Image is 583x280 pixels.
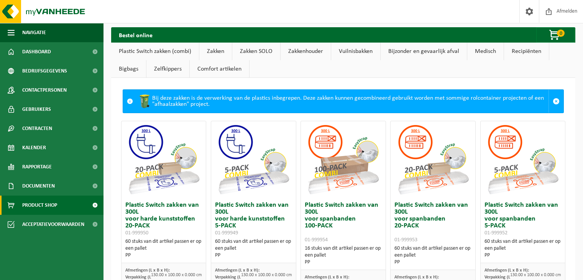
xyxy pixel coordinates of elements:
a: Zakkenhouder [281,43,331,60]
img: 01-999953 [395,121,471,198]
a: Medisch [467,43,504,60]
h3: Plastic Switch zakken van 300L voor spanbanden 20-PACK [394,202,471,243]
img: 01-999950 [125,121,202,198]
div: PP [125,252,202,259]
div: Bij deze zakken is de verwerking van de plastics inbegrepen. Deze zakken kunnen gecombineerd gebr... [137,90,549,113]
div: PP [484,252,561,259]
span: 130.00 x 100.00 x 0.000 cm [151,273,202,277]
a: Comfort artikelen [190,60,249,78]
a: Plastic Switch zakken (combi) [111,43,199,60]
span: Afmetingen (L x B x H): [305,275,349,280]
span: Rapportage [22,157,52,176]
h3: Plastic Switch zakken van 300L voor harde kunststoffen 20-PACK [125,202,202,236]
h2: Bestel online [111,27,160,42]
div: 16 stuks van dit artikel passen er op een pallet [305,245,381,266]
span: 01-999949 [215,230,238,236]
h3: Plastic Switch zakken van 300L voor spanbanden 5-PACK [484,202,561,236]
span: 130.00 x 100.00 x 0.000 cm [510,273,561,277]
span: Documenten [22,176,55,196]
span: Contactpersonen [22,81,67,100]
img: 01-999949 [215,121,292,198]
span: Acceptatievoorwaarden [22,215,84,234]
img: 01-999954 [305,121,381,198]
span: Kalender [22,138,46,157]
a: Zakken SOLO [232,43,280,60]
span: Contracten [22,119,52,138]
span: 01-999953 [394,237,417,243]
span: Gebruikers [22,100,51,119]
div: 60 stuks van dit artikel passen er op een pallet [125,238,202,259]
span: 130.00 x 100.00 x 0.000 cm [241,273,292,277]
div: PP [305,259,381,266]
div: 60 stuks van dit artikel passen er op een pallet [394,245,471,266]
img: 01-999952 [484,121,561,198]
span: Afmetingen (L x B x H): [125,268,170,273]
span: Afmetingen (L x B x H): [394,275,439,280]
a: Bijzonder en gevaarlijk afval [381,43,467,60]
h3: Plastic Switch zakken van 300L voor harde kunststoffen 5-PACK [215,202,292,236]
div: PP [215,252,292,259]
span: Dashboard [22,42,51,61]
span: 01-999954 [305,237,328,243]
span: Navigatie [22,23,46,42]
div: PP [394,259,471,266]
a: Zakken [199,43,232,60]
span: 01-999952 [484,230,507,236]
span: 0 [557,30,565,37]
img: WB-0240-HPE-GN-50.png [137,94,152,109]
span: Afmetingen (L x B x H): [215,268,259,273]
div: 60 stuks van dit artikel passen er op een pallet [484,238,561,259]
span: Bedrijfsgegevens [22,61,67,81]
button: 0 [536,27,575,43]
a: Zelfkippers [146,60,189,78]
span: 01-999950 [125,230,148,236]
span: Product Shop [22,196,57,215]
a: Sluit melding [549,90,563,113]
a: Vuilnisbakken [331,43,380,60]
div: 60 stuks van dit artikel passen er op een pallet [215,238,292,259]
span: Afmetingen (L x B x H): [484,268,529,273]
a: Bigbags [111,60,146,78]
h3: Plastic Switch zakken van 300L voor spanbanden 100-PACK [305,202,381,243]
a: Recipiënten [504,43,549,60]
